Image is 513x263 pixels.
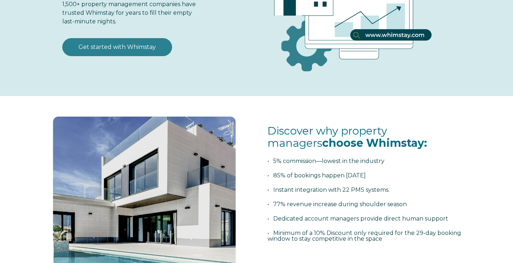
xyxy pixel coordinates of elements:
a: Get started with Whimstay [62,38,172,56]
span: • Dedicated account managers provide direct human support [267,215,448,222]
span: • 85% of bookings happen [DATE] [267,172,366,179]
span: Discover why property managers [267,124,427,150]
span: • 5% commission—lowest in the industry [267,158,384,164]
span: choose Whimstay: [322,136,427,150]
span: • 77% revenue increase during shoulder season [267,201,407,208]
span: • Minimum of a 10% Discount only required for the 29-day booking window to stay competitive in th... [267,230,461,242]
span: • Instant integration with 22 PMS systems. [267,186,390,193]
span: 1,500+ property management companies have trusted Whimstay for years to fill their empty last-min... [62,1,196,25]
